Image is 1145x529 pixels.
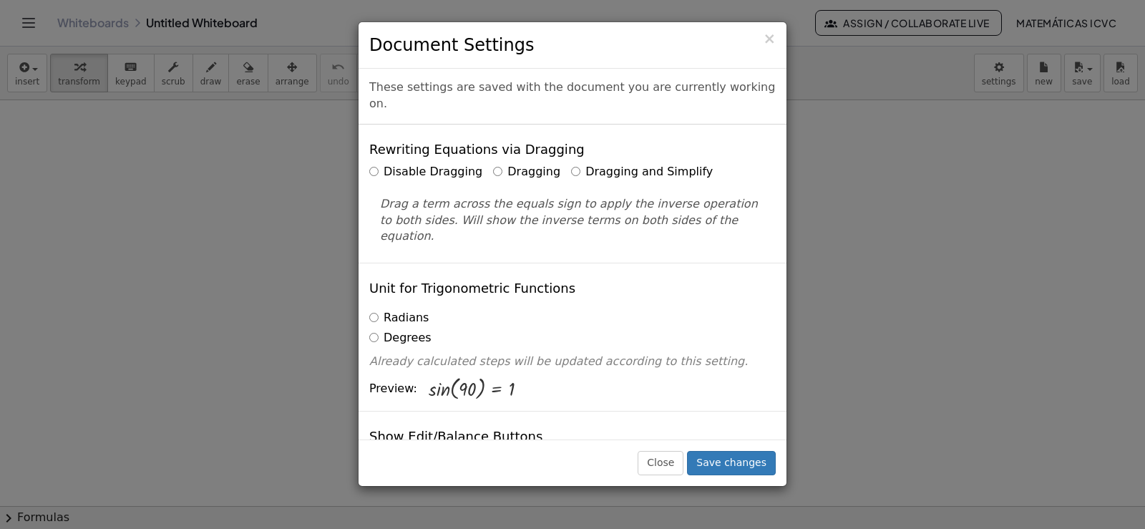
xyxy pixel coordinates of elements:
label: Disable Dragging [369,164,482,180]
p: Already calculated steps will be updated according to this setting. [369,354,776,370]
input: Disable Dragging [369,167,379,176]
span: Preview: [369,381,417,397]
h4: Show Edit/Balance Buttons [369,429,542,444]
button: Save changes [687,451,776,475]
span: × [763,30,776,47]
button: Close [638,451,683,475]
h4: Unit for Trigonometric Functions [369,281,575,296]
input: Radians [369,313,379,322]
div: These settings are saved with the document you are currently working on. [359,69,786,125]
label: Dragging [493,164,560,180]
label: Dragging and Simplify [571,164,713,180]
input: Dragging [493,167,502,176]
input: Degrees [369,333,379,342]
label: Degrees [369,330,432,346]
input: Dragging and Simplify [571,167,580,176]
p: Drag a term across the equals sign to apply the inverse operation to both sides. Will show the in... [380,196,765,246]
label: Radians [369,310,429,326]
h4: Rewriting Equations via Dragging [369,142,585,157]
button: Close [763,31,776,47]
h3: Document Settings [369,33,776,57]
